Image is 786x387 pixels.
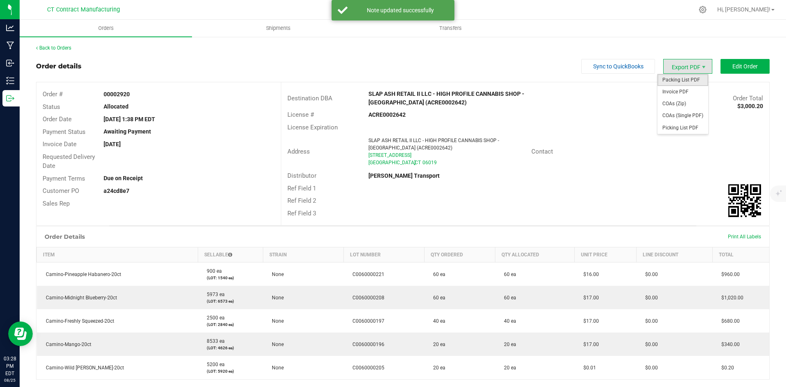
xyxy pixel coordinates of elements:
[428,25,473,32] span: Transfers
[203,321,258,328] p: (LOT: 2840 ea)
[579,272,599,277] span: $16.00
[104,175,143,181] strong: Due on Receipt
[368,172,440,179] strong: [PERSON_NAME] Transport
[192,20,364,37] a: Shipments
[6,77,14,85] inline-svg: Inventory
[717,342,740,347] span: $340.00
[47,6,120,13] span: CT Contract Manufacturing
[429,272,445,277] span: 60 ea
[42,342,91,347] span: Camino-Mango-20ct
[6,59,14,67] inline-svg: Inbound
[203,338,225,344] span: 8533 ea
[268,365,284,371] span: None
[287,185,316,192] span: Ref Field 1
[368,138,499,151] span: SLAP ASH RETAIL II LLC - HIGH PROFILE CANNABIS SHOP - [GEOGRAPHIC_DATA] (ACRE0002642)
[263,247,343,263] th: Strain
[4,355,16,377] p: 03:28 PM EDT
[712,247,769,263] th: Total
[104,188,129,194] strong: a24cd8e7
[287,172,316,179] span: Distributor
[657,86,708,98] li: Invoice PDF
[287,210,316,217] span: Ref Field 3
[203,268,222,274] span: 900 ea
[42,295,117,301] span: Camino-Midnight Blueberry-20ct
[287,197,316,204] span: Ref Field 2
[43,187,79,195] span: Customer PO
[717,365,734,371] span: $0.20
[657,74,708,86] li: Packing List PDF
[287,148,310,155] span: Address
[500,318,516,324] span: 40 ea
[581,59,655,74] button: Sync to QuickBooks
[368,111,406,118] strong: ACRE0002642
[415,160,421,165] span: CT
[500,295,516,301] span: 60 ea
[732,63,758,70] span: Edit Order
[43,175,85,182] span: Payment Terms
[203,275,258,281] p: (LOT: 1540 ea)
[268,295,284,301] span: None
[717,295,743,301] span: $1,020.00
[531,148,553,155] span: Contact
[287,111,314,118] span: License #
[663,59,712,74] li: Export PDF
[203,368,258,374] p: (LOT: 5920 ea)
[422,160,437,165] span: 06019
[579,295,599,301] span: $17.00
[104,116,155,122] strong: [DATE] 1:38 PM EDT
[203,345,258,351] p: (LOT: 4626 ea)
[20,20,192,37] a: Orders
[737,103,763,109] strong: $3,000.20
[500,272,516,277] span: 60 ea
[43,91,63,98] span: Order #
[641,365,658,371] span: $0.00
[636,247,712,263] th: Line Discount
[364,20,537,37] a: Transfers
[657,122,708,134] li: Picking List PDF
[717,6,770,13] span: Hi, [PERSON_NAME]!
[657,98,708,110] li: COAs (Zip)
[429,295,445,301] span: 60 ea
[42,318,114,324] span: Camino-Freshly Squeezed-20ct
[203,292,225,297] span: 5973 ea
[36,61,81,71] div: Order details
[43,128,86,136] span: Payment Status
[203,315,225,321] span: 2500 ea
[424,247,495,263] th: Qty Ordered
[6,24,14,32] inline-svg: Analytics
[43,200,70,207] span: Sales Rep
[579,342,599,347] span: $17.00
[6,94,14,102] inline-svg: Outbound
[429,318,445,324] span: 40 ea
[728,184,761,217] qrcode: 00002920
[37,247,198,263] th: Item
[733,95,763,102] span: Order Total
[203,362,225,367] span: 5200 ea
[720,59,770,74] button: Edit Order
[4,377,16,383] p: 08/25
[43,153,95,170] span: Requested Delivery Date
[42,272,121,277] span: Camino-Pineapple Habanero-20ct
[641,318,658,324] span: $0.00
[6,41,14,50] inline-svg: Manufacturing
[255,25,302,32] span: Shipments
[268,342,284,347] span: None
[287,95,332,102] span: Destination DBA
[348,318,384,324] span: C0060000197
[574,247,636,263] th: Unit Price
[343,247,424,263] th: Lot Number
[352,6,448,14] div: Note updated successfully
[500,365,516,371] span: 20 ea
[87,25,125,32] span: Orders
[104,141,121,147] strong: [DATE]
[268,272,284,277] span: None
[348,295,384,301] span: C0060000208
[429,342,445,347] span: 20 ea
[43,103,60,111] span: Status
[42,365,124,371] span: Camino-Wild [PERSON_NAME]-20ct
[593,63,644,70] span: Sync to QuickBooks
